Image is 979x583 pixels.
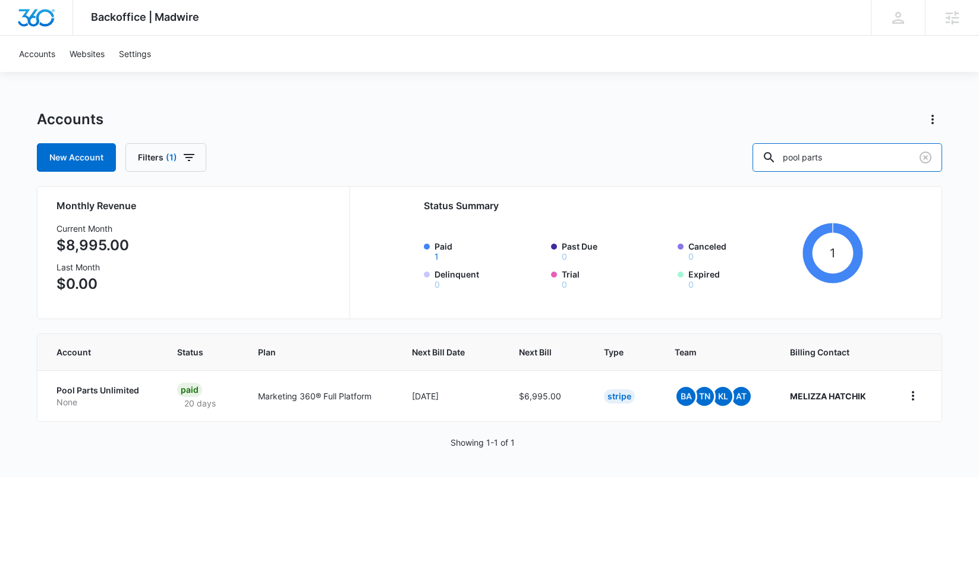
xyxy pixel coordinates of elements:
[435,268,544,289] label: Delinquent
[505,370,590,421] td: $6,995.00
[790,391,866,401] strong: MELIZZA HATCHIK
[56,385,149,408] a: Pool Parts UnlimitedNone
[519,346,558,358] span: Next Bill
[904,386,923,405] button: home
[604,389,635,404] div: Stripe
[56,235,129,256] p: $8,995.00
[56,222,129,235] h3: Current Month
[258,390,383,402] p: Marketing 360® Full Platform
[56,261,129,273] h3: Last Month
[177,397,223,409] p: 20 days
[37,111,103,128] h1: Accounts
[604,346,629,358] span: Type
[753,143,942,172] input: Search
[676,387,695,406] span: BA
[37,143,116,172] a: New Account
[675,346,744,358] span: Team
[830,245,835,260] tspan: 1
[435,253,439,261] button: Paid
[695,387,714,406] span: TN
[56,273,129,295] p: $0.00
[258,346,383,358] span: Plan
[62,36,112,72] a: Websites
[177,383,202,397] div: Paid
[56,346,131,358] span: Account
[688,240,798,261] label: Canceled
[424,198,863,213] h2: Status Summary
[91,11,199,23] span: Backoffice | Madwire
[398,370,505,421] td: [DATE]
[56,385,149,396] p: Pool Parts Unlimited
[732,387,751,406] span: AT
[688,268,798,289] label: Expired
[916,148,935,167] button: Clear
[435,240,544,261] label: Paid
[562,240,671,261] label: Past Due
[112,36,158,72] a: Settings
[412,346,473,358] span: Next Bill Date
[451,436,515,449] p: Showing 1-1 of 1
[56,198,335,213] h2: Monthly Revenue
[713,387,732,406] span: KL
[177,346,212,358] span: Status
[562,268,671,289] label: Trial
[12,36,62,72] a: Accounts
[166,153,177,162] span: (1)
[125,143,206,172] button: Filters(1)
[790,346,875,358] span: Billing Contact
[923,110,942,129] button: Actions
[56,396,149,408] p: None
